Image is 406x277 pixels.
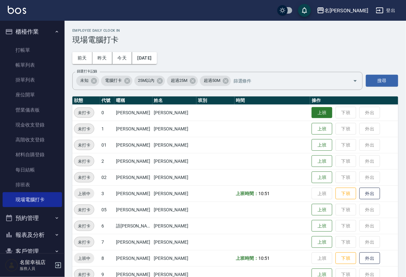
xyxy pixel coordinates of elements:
[3,147,62,162] a: 材料自購登錄
[314,4,371,17] button: 名[PERSON_NAME]
[100,250,115,266] td: 8
[72,28,398,33] h2: Employee Daily Clock In
[74,158,94,165] span: 未打卡
[3,103,62,117] a: 營業儀表板
[74,174,94,181] span: 未打卡
[72,35,398,44] h3: 現場電腦打卡
[76,76,99,86] div: 未知
[112,52,132,64] button: 今天
[100,234,115,250] td: 7
[152,153,197,169] td: [PERSON_NAME]
[3,72,62,87] a: 掛單列表
[100,96,115,105] th: 代號
[101,77,126,84] span: 電腦打卡
[5,259,18,272] img: Person
[3,87,62,102] a: 座位開單
[236,191,259,196] b: 上班時間：
[114,153,152,169] td: [PERSON_NAME]
[152,96,197,105] th: 姓名
[3,58,62,72] a: 帳單列表
[200,77,224,84] span: 超過50M
[114,250,152,266] td: [PERSON_NAME]
[298,4,311,17] button: save
[152,169,197,185] td: [PERSON_NAME]
[234,96,310,105] th: 時間
[3,117,62,132] a: 現金收支登錄
[77,69,97,74] label: 篩選打卡記錄
[312,155,332,167] button: 上班
[74,239,94,246] span: 未打卡
[20,259,53,266] h5: 名留幸福店
[312,172,332,183] button: 上班
[100,218,115,234] td: 6
[312,236,332,248] button: 上班
[114,218,152,234] td: 語[PERSON_NAME]
[336,252,356,264] button: 下班
[312,139,332,151] button: 上班
[152,105,197,121] td: [PERSON_NAME]
[132,52,157,64] button: [DATE]
[74,142,94,149] span: 未打卡
[100,202,115,218] td: 05
[100,153,115,169] td: 2
[366,75,398,87] button: 搜尋
[114,234,152,250] td: [PERSON_NAME]
[152,121,197,137] td: [PERSON_NAME]
[3,227,62,243] button: 報表及分析
[74,206,94,213] span: 未打卡
[3,132,62,147] a: 高階收支登錄
[72,52,92,64] button: 前天
[92,52,112,64] button: 昨天
[310,96,398,105] th: 操作
[114,121,152,137] td: [PERSON_NAME]
[236,256,259,261] b: 上班時間：
[76,77,92,84] span: 未知
[196,96,234,105] th: 班別
[167,76,198,86] div: 超過25M
[114,185,152,202] td: [PERSON_NAME]
[100,137,115,153] td: 01
[20,266,53,271] p: 服務人員
[134,76,165,86] div: 25M以內
[100,105,115,121] td: 0
[74,255,94,262] span: 上班中
[72,96,100,105] th: 狀態
[100,169,115,185] td: 02
[74,109,94,116] span: 未打卡
[350,76,360,86] button: Open
[114,169,152,185] td: [PERSON_NAME]
[3,210,62,227] button: 預約管理
[152,250,197,266] td: [PERSON_NAME]
[359,188,380,200] button: 外出
[258,256,270,261] span: 10:51
[258,191,270,196] span: 10:51
[312,107,332,118] button: 上班
[8,6,26,14] img: Logo
[101,76,132,86] div: 電腦打卡
[359,252,380,264] button: 外出
[114,96,152,105] th: 暱稱
[232,75,342,86] input: 篩選條件
[74,190,94,197] span: 上班中
[114,202,152,218] td: [PERSON_NAME]
[336,188,356,200] button: 下班
[167,77,191,84] span: 超過25M
[3,192,62,207] a: 現場電腦打卡
[152,202,197,218] td: [PERSON_NAME]
[3,243,62,260] button: 客戶管理
[152,234,197,250] td: [PERSON_NAME]
[3,177,62,192] a: 排班表
[152,218,197,234] td: [PERSON_NAME]
[3,43,62,58] a: 打帳單
[325,6,368,15] div: 名[PERSON_NAME]
[100,185,115,202] td: 3
[74,126,94,132] span: 未打卡
[312,204,332,216] button: 上班
[114,137,152,153] td: [PERSON_NAME]
[200,76,231,86] div: 超過50M
[134,77,159,84] span: 25M以內
[114,105,152,121] td: [PERSON_NAME]
[312,123,332,135] button: 上班
[312,220,332,232] button: 上班
[152,137,197,153] td: [PERSON_NAME]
